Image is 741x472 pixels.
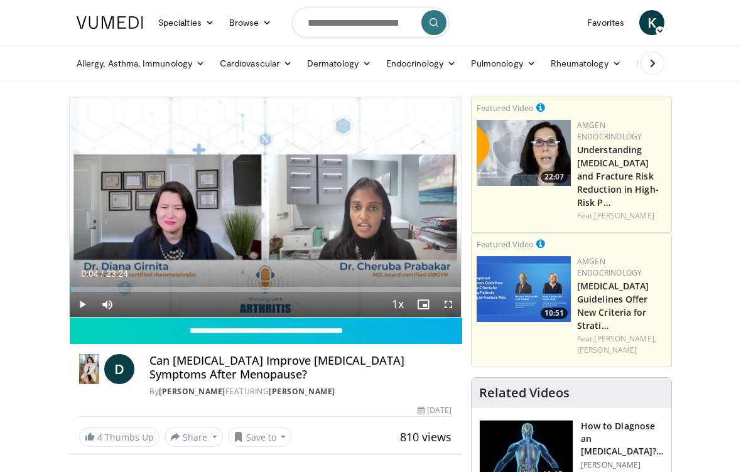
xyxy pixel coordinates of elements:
a: [PERSON_NAME] [269,386,335,397]
a: Specialties [151,10,222,35]
a: Pulmonology [463,51,543,76]
video-js: Video Player [70,97,461,317]
div: Feat. [577,333,666,356]
button: Playback Rate [386,292,411,317]
span: / [101,269,104,279]
span: 4 [97,431,102,443]
a: Endocrinology [379,51,463,76]
h4: Can [MEDICAL_DATA] Improve [MEDICAL_DATA] Symptoms After Menopause? [149,354,452,381]
a: Dermatology [300,51,379,76]
input: Search topics, interventions [292,8,449,38]
div: [DATE] [418,405,452,416]
a: 10:51 [477,256,571,322]
a: Allergy, Asthma, Immunology [69,51,212,76]
a: Browse [222,10,279,35]
div: Progress Bar [70,287,461,292]
img: VuMedi Logo [77,16,143,29]
img: c9a25db3-4db0-49e1-a46f-17b5c91d58a1.png.150x105_q85_crop-smart_upscale.png [477,120,571,186]
img: 7b525459-078d-43af-84f9-5c25155c8fbb.png.150x105_q85_crop-smart_upscale.jpg [477,256,571,322]
div: Feat. [577,210,666,222]
a: Cardiovascular [212,51,300,76]
a: [PERSON_NAME] [594,210,654,221]
a: 4 Thumbs Up [79,427,160,447]
button: Save to [228,427,292,447]
button: Mute [95,292,120,317]
small: Featured Video [477,239,534,250]
h4: Related Videos [479,385,570,400]
a: Understanding [MEDICAL_DATA] and Fracture Risk Reduction in High-Risk P… [577,144,659,208]
span: 10:51 [541,308,568,319]
div: By FEATURING [149,386,452,397]
a: [MEDICAL_DATA] Guidelines Offer New Criteria for Strati… [577,280,649,331]
img: Dr. Diana Girnita [79,354,99,384]
p: [PERSON_NAME] [581,460,664,470]
span: 22:07 [541,171,568,183]
button: Play [70,292,95,317]
a: [PERSON_NAME] [159,386,225,397]
a: [PERSON_NAME] [577,345,637,355]
span: 23:24 [106,269,128,279]
span: 810 views [400,429,452,444]
a: Rheumatology [543,51,629,76]
h3: How to Diagnose an [MEDICAL_DATA]? Use These 10 Laboratory Tests [581,420,664,458]
a: D [104,354,134,384]
small: Featured Video [477,102,534,114]
button: Share [165,427,223,447]
a: 22:07 [477,120,571,186]
button: Enable picture-in-picture mode [411,292,436,317]
a: Favorites [580,10,632,35]
a: [PERSON_NAME], [594,333,656,344]
a: K [639,10,664,35]
button: Fullscreen [436,292,461,317]
span: 0:04 [81,269,98,279]
a: Amgen Endocrinology [577,256,642,278]
a: Amgen Endocrinology [577,120,642,142]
